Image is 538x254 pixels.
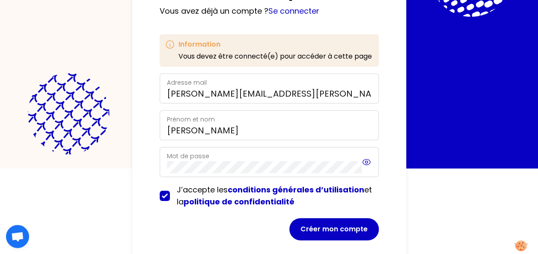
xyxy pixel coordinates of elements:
a: Se connecter [268,6,319,16]
label: Prénom et nom [167,115,215,124]
p: Vous avez déjà un compte ? [160,5,379,17]
button: Créer mon compte [289,218,379,240]
div: Ouvrir le chat [6,225,29,248]
p: Vous devez être connecté(e) pour accéder à cette page [178,51,372,62]
label: Adresse mail [167,78,207,87]
a: conditions générales d’utilisation [228,184,364,195]
a: politique de confidentialité [184,196,294,207]
h3: Information [178,39,372,50]
span: J’accepte les et la [177,184,372,207]
label: Mot de passe [167,152,209,160]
